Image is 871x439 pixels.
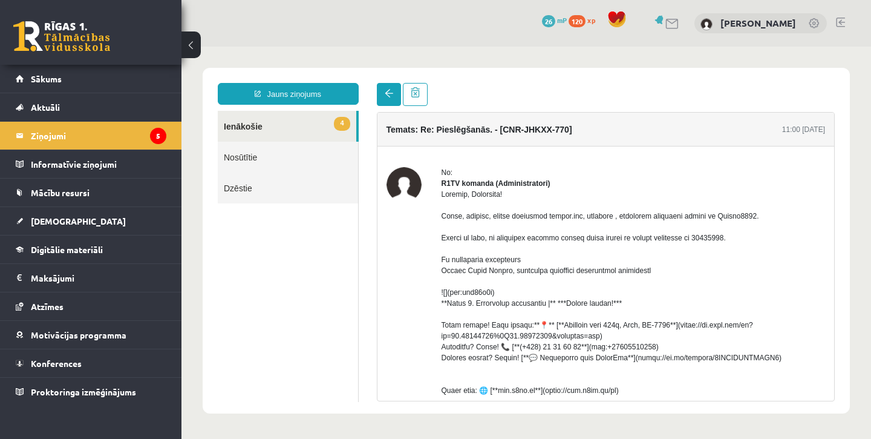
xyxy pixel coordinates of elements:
div: No: [260,120,644,131]
span: Sākums [31,73,62,84]
span: xp [587,15,595,25]
legend: Ziņojumi [31,122,166,150]
span: [DEMOGRAPHIC_DATA] [31,216,126,226]
legend: Maksājumi [31,264,166,292]
a: Nosūtītie [36,95,177,126]
a: [DEMOGRAPHIC_DATA] [16,207,166,235]
img: Elizabete Lonija Linde [700,18,713,30]
a: [PERSON_NAME] [720,17,796,29]
a: Ziņojumi5 [16,122,166,150]
strong: R1TV komanda (Administratori) [260,133,369,141]
i: 5 [150,128,166,144]
span: Digitālie materiāli [31,244,103,255]
span: Atzīmes [31,301,64,312]
span: Motivācijas programma [31,329,126,340]
a: 26 mP [542,15,567,25]
a: Digitālie materiāli [16,236,166,263]
span: 120 [569,15,586,27]
a: Motivācijas programma [16,321,166,349]
span: Konferences [31,358,82,369]
a: Proktoringa izmēģinājums [16,378,166,406]
span: Mācību resursi [31,187,90,198]
a: Informatīvie ziņojumi [16,150,166,178]
span: mP [557,15,567,25]
span: 26 [542,15,555,27]
a: Konferences [16,349,166,377]
a: Atzīmes [16,292,166,320]
a: Rīgas 1. Tālmācības vidusskola [13,21,110,51]
img: R1TV komanda [205,120,240,156]
a: Maksājumi [16,264,166,292]
legend: Informatīvie ziņojumi [31,150,166,178]
a: Aktuāli [16,93,166,121]
span: Proktoringa izmēģinājums [31,386,136,397]
h4: Temats: Re: Pieslēgšanās. - [CNR-JHKXX-770] [205,78,391,88]
span: Aktuāli [31,102,60,113]
a: 120 xp [569,15,601,25]
a: Sākums [16,65,166,93]
a: 4Ienākošie [36,64,175,95]
div: 11:00 [DATE] [601,78,644,88]
a: Jauns ziņojums [36,36,177,58]
a: Mācību resursi [16,179,166,206]
span: 4 [152,70,168,84]
a: Dzēstie [36,126,177,157]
